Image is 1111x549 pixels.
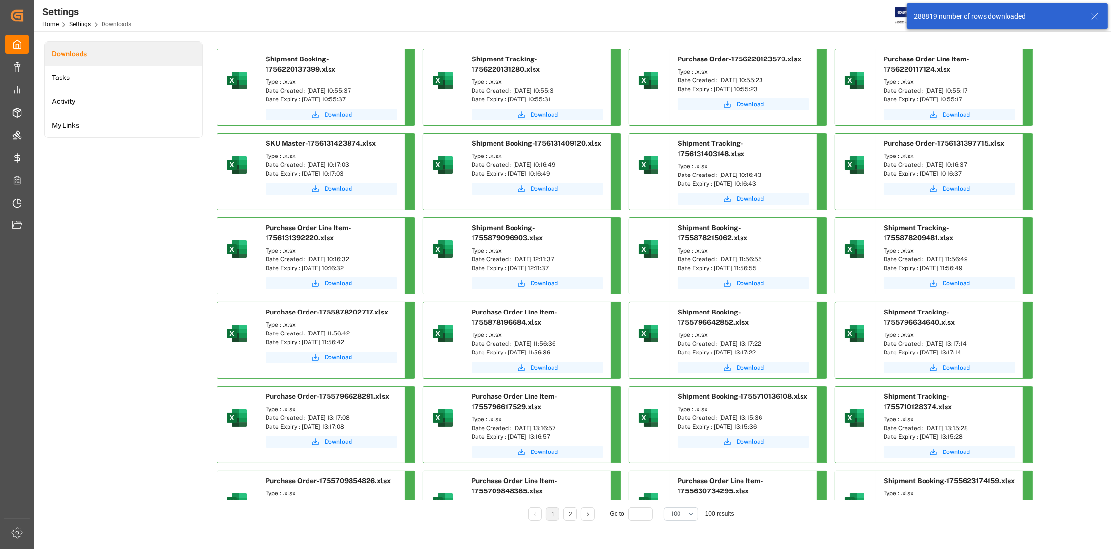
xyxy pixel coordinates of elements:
[678,264,809,273] div: Date Expiry : [DATE] 11:56:55
[266,392,389,400] span: Purchase Order-1755796628291.xlsx
[943,448,970,456] span: Download
[472,55,540,73] span: Shipment Tracking-1756220131280.xlsx
[472,392,557,411] span: Purchase Order Line Item-1755796617529.xlsx
[843,490,866,514] img: microsoft-excel-2019--v1.png
[884,160,1015,169] div: Date Created : [DATE] 10:16:37
[431,406,454,430] img: microsoft-excel-2019--v1.png
[266,422,397,431] div: Date Expiry : [DATE] 13:17:08
[472,277,603,289] a: Download
[531,279,558,288] span: Download
[637,490,660,514] img: microsoft-excel-2019--v1.png
[266,436,397,448] button: Download
[266,78,397,86] div: Type : .xlsx
[943,279,970,288] span: Download
[637,322,660,345] img: microsoft-excel-2019--v1.png
[431,322,454,345] img: microsoft-excel-2019--v1.png
[531,110,558,119] span: Download
[266,160,397,169] div: Date Created : [DATE] 10:17:03
[472,246,603,255] div: Type : .xlsx
[678,76,809,85] div: Date Created : [DATE] 10:55:23
[531,448,558,456] span: Download
[637,406,660,430] img: microsoft-excel-2019--v1.png
[45,90,202,114] a: Activity
[266,246,397,255] div: Type : .xlsx
[884,183,1015,195] button: Download
[472,224,543,242] span: Shipment Booking-1755879096903.xlsx
[472,264,603,273] div: Date Expiry : [DATE] 12:11:37
[431,153,454,176] img: microsoft-excel-2019--v1.png
[678,67,809,76] div: Type : .xlsx
[678,55,801,63] span: Purchase Order-1756220123579.xlsx
[843,322,866,345] img: microsoft-excel-2019--v1.png
[884,255,1015,264] div: Date Created : [DATE] 11:56:49
[472,362,603,373] button: Download
[225,322,248,345] img: microsoft-excel-2019--v1.png
[884,362,1015,373] a: Download
[266,86,397,95] div: Date Created : [DATE] 10:55:37
[884,392,952,411] span: Shipment Tracking-1755710128374.xlsx
[705,510,734,517] span: 100 results
[325,353,352,362] span: Download
[45,42,202,66] a: Downloads
[678,98,809,110] a: Download
[431,490,454,514] img: microsoft-excel-2019--v1.png
[266,498,397,507] div: Date Created : [DATE] 13:10:54
[225,153,248,176] img: microsoft-excel-2019--v1.png
[637,237,660,261] img: microsoft-excel-2019--v1.png
[678,436,809,448] a: Download
[472,152,603,160] div: Type : .xlsx
[266,139,376,147] span: SKU Master-1756131423874.xlsx
[678,255,809,264] div: Date Created : [DATE] 11:56:55
[472,348,603,357] div: Date Expiry : [DATE] 11:56:36
[884,78,1015,86] div: Type : .xlsx
[884,339,1015,348] div: Date Created : [DATE] 13:17:14
[843,69,866,92] img: microsoft-excel-2019--v1.png
[266,329,397,338] div: Date Created : [DATE] 11:56:42
[431,237,454,261] img: microsoft-excel-2019--v1.png
[884,446,1015,458] button: Download
[678,162,809,171] div: Type : .xlsx
[678,348,809,357] div: Date Expiry : [DATE] 13:17:22
[843,237,866,261] img: microsoft-excel-2019--v1.png
[843,153,866,176] img: microsoft-excel-2019--v1.png
[884,139,1004,147] span: Purchase Order-1756131397715.xlsx
[678,171,809,179] div: Date Created : [DATE] 10:16:43
[266,55,335,73] span: Shipment Booking-1756220137399.xlsx
[678,362,809,373] a: Download
[325,184,352,193] span: Download
[943,363,970,372] span: Download
[266,95,397,104] div: Date Expiry : [DATE] 10:55:37
[884,424,1015,432] div: Date Created : [DATE] 13:15:28
[472,499,603,508] div: Type : .xlsx
[472,446,603,458] button: Download
[266,338,397,347] div: Date Expiry : [DATE] 11:56:42
[671,510,680,518] span: 100
[884,432,1015,441] div: Date Expiry : [DATE] 13:15:28
[472,86,603,95] div: Date Created : [DATE] 10:55:31
[266,224,351,242] span: Purchase Order Line Item-1756131392220.xlsx
[943,184,970,193] span: Download
[737,195,764,203] span: Download
[325,279,352,288] span: Download
[472,424,603,432] div: Date Created : [DATE] 13:16:57
[266,489,397,498] div: Type : .xlsx
[678,193,809,205] button: Download
[678,179,809,188] div: Date Expiry : [DATE] 10:16:43
[943,110,970,119] span: Download
[266,183,397,195] a: Download
[678,246,809,255] div: Type : .xlsx
[531,184,558,193] span: Download
[472,339,603,348] div: Date Created : [DATE] 11:56:36
[678,224,747,242] span: Shipment Booking-1755878215062.xlsx
[266,109,397,120] button: Download
[472,139,601,147] span: Shipment Booking-1756131409120.xlsx
[678,277,809,289] a: Download
[325,110,352,119] span: Download
[45,114,202,137] li: My Links
[884,277,1015,289] button: Download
